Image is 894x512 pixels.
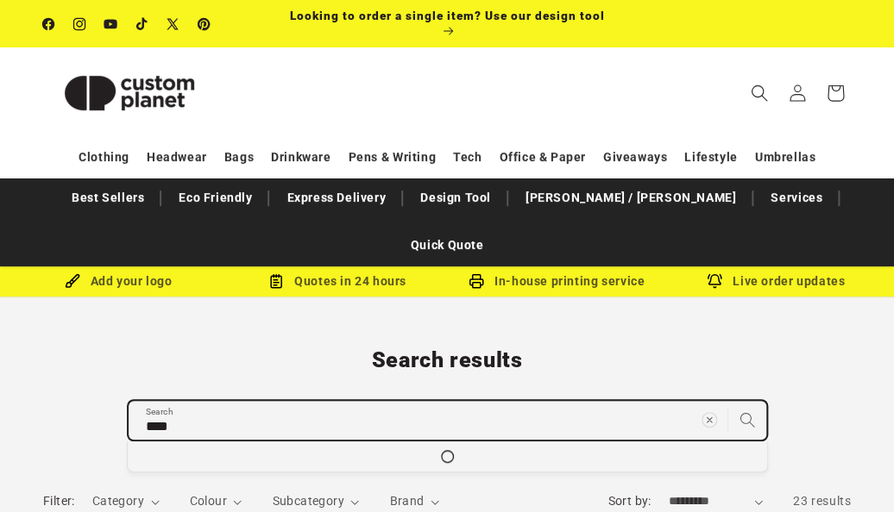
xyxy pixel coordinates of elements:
a: Express Delivery [278,183,394,213]
a: Best Sellers [63,183,153,213]
span: Brand [389,494,424,508]
a: [PERSON_NAME] / [PERSON_NAME] [517,183,745,213]
span: Subcategory [272,494,343,508]
summary: Category (0 selected) [92,492,160,510]
img: Order updates [707,273,722,289]
a: Giveaways [603,142,667,172]
a: Office & Paper [499,142,585,172]
span: Colour [190,494,227,508]
div: In-house printing service [447,271,666,292]
a: Pens & Writing [349,142,436,172]
img: In-house printing [469,273,484,289]
button: Clear search term [690,401,728,439]
a: Eco Friendly [170,183,261,213]
h2: Filter: [43,492,75,510]
a: Quick Quote [402,230,493,260]
div: Live order updates [666,271,885,292]
summary: Brand (0 selected) [389,492,439,510]
span: Category [92,494,144,508]
span: Looking to order a single item? Use our design tool [289,9,604,22]
img: Order Updates Icon [268,273,284,289]
a: Services [762,183,831,213]
label: Sort by: [608,494,651,508]
a: Custom Planet [37,47,223,138]
div: Add your logo [9,271,228,292]
a: Lifestyle [684,142,737,172]
a: Tech [453,142,482,172]
div: Quotes in 24 hours [228,271,447,292]
a: Clothing [79,142,129,172]
iframe: Chat Widget [808,429,894,512]
a: Bags [224,142,254,172]
a: Drinkware [271,142,331,172]
a: Design Tool [412,183,500,213]
summary: Subcategory (0 selected) [272,492,359,510]
summary: Colour (0 selected) [190,492,242,510]
summary: Search [740,74,778,112]
a: Headwear [147,142,207,172]
span: 23 results [793,494,851,508]
a: Umbrellas [755,142,815,172]
button: Search [728,401,766,439]
h1: Search results [43,347,851,374]
img: Custom Planet [43,54,216,132]
img: Brush Icon [65,273,80,289]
